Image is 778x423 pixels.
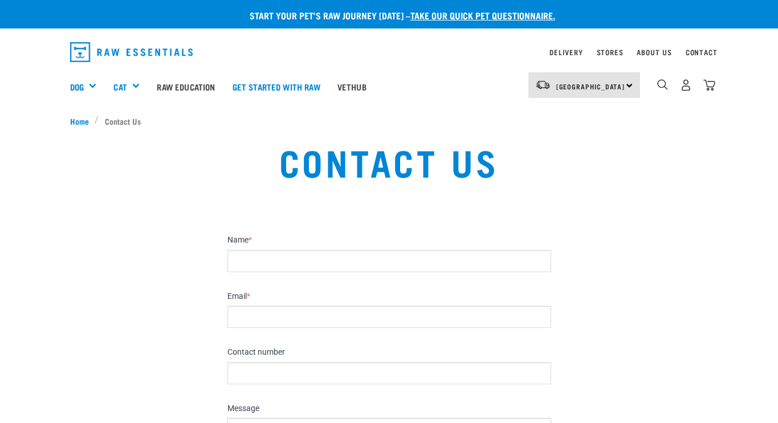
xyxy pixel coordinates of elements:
a: Contact [686,50,718,54]
img: van-moving.png [535,80,551,90]
img: home-icon@2x.png [703,79,715,91]
label: Contact number [227,347,551,358]
a: About Us [637,50,671,54]
a: Raw Education [148,64,223,109]
a: Dog [70,80,84,93]
label: Message [227,404,551,414]
nav: breadcrumbs [70,115,708,127]
a: Home [70,115,95,127]
label: Email [227,291,551,302]
img: Raw Essentials Logo [70,42,193,62]
h1: Contact Us [150,141,628,182]
nav: dropdown navigation [61,38,718,67]
span: Home [70,115,89,127]
a: take our quick pet questionnaire. [410,13,555,18]
a: Delivery [549,50,583,54]
a: Cat [113,80,127,93]
a: Vethub [329,64,375,109]
img: home-icon-1@2x.png [657,79,668,90]
a: Get started with Raw [224,64,329,109]
span: [GEOGRAPHIC_DATA] [556,84,625,88]
label: Name [227,235,551,245]
a: Stores [597,50,624,54]
img: user.png [680,79,692,91]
